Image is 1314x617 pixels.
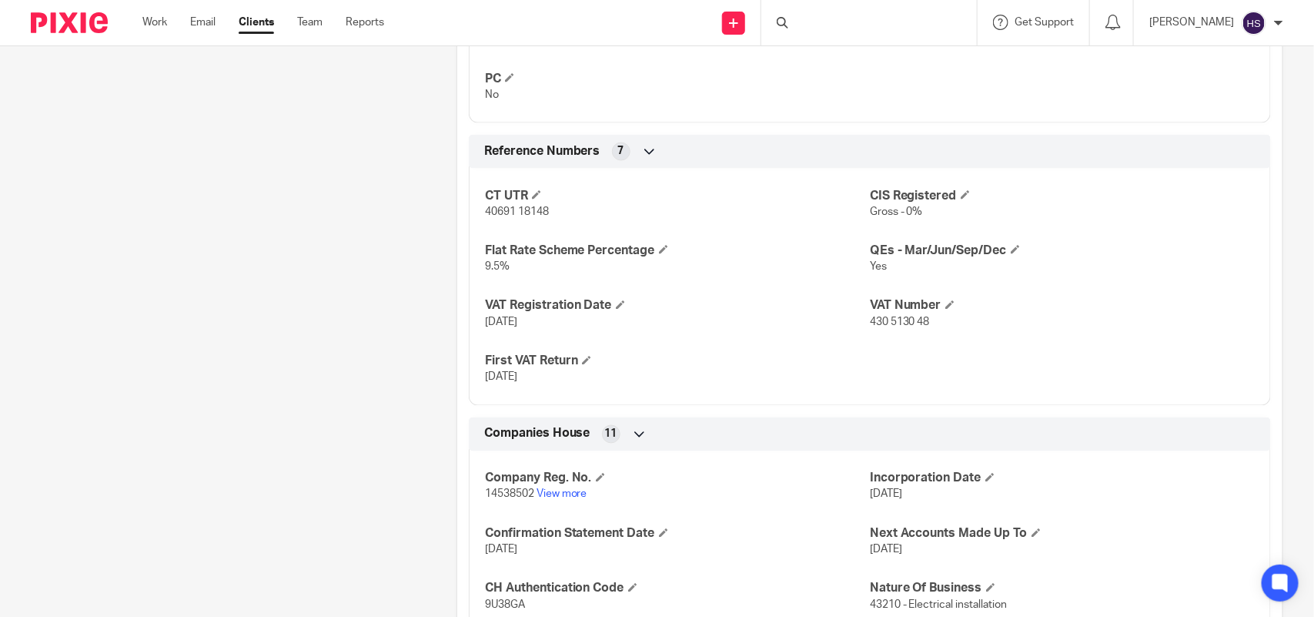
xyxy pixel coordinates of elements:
span: 430 5130 48 [870,317,930,328]
h4: PC [485,71,870,87]
span: 9.5% [485,262,510,273]
span: 7 [618,143,624,159]
span: 11 [605,427,617,442]
h4: CH Authentication Code [485,581,870,597]
span: No [485,89,499,100]
span: 9U38GA [485,600,525,611]
span: 14538502 [485,489,534,500]
h4: CT UTR [485,188,870,204]
a: View more [537,489,587,500]
h4: Incorporation Date [870,471,1255,487]
h4: First VAT Return [485,354,870,370]
h4: CIS Registered [870,188,1255,204]
h4: Nature Of Business [870,581,1255,597]
span: [DATE] [485,372,517,383]
span: Gross - 0% [870,206,923,217]
h4: Company Reg. No. [485,471,870,487]
img: svg%3E [1242,11,1266,35]
span: Companies House [484,426,590,442]
a: Team [297,15,323,30]
h4: Confirmation Statement Date [485,526,870,542]
p: [PERSON_NAME] [1149,15,1234,30]
span: [DATE] [485,317,517,328]
h4: Next Accounts Made Up To [870,526,1255,542]
h4: VAT Number [870,298,1255,314]
a: Clients [239,15,274,30]
a: Reports [346,15,384,30]
h4: QEs - Mar/Jun/Sep/Dec [870,243,1255,259]
span: [DATE] [485,545,517,555]
img: Pixie [31,12,108,33]
span: Yes [870,262,887,273]
span: [DATE] [870,489,902,500]
span: 43210 - Electrical installation [870,600,1008,611]
a: Email [190,15,216,30]
span: Reference Numbers [484,143,600,159]
h4: VAT Registration Date [485,298,870,314]
h4: Flat Rate Scheme Percentage [485,243,870,259]
span: Get Support [1015,17,1074,28]
span: [DATE] [870,545,902,555]
span: 40691 18148 [485,206,549,217]
a: Work [142,15,167,30]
